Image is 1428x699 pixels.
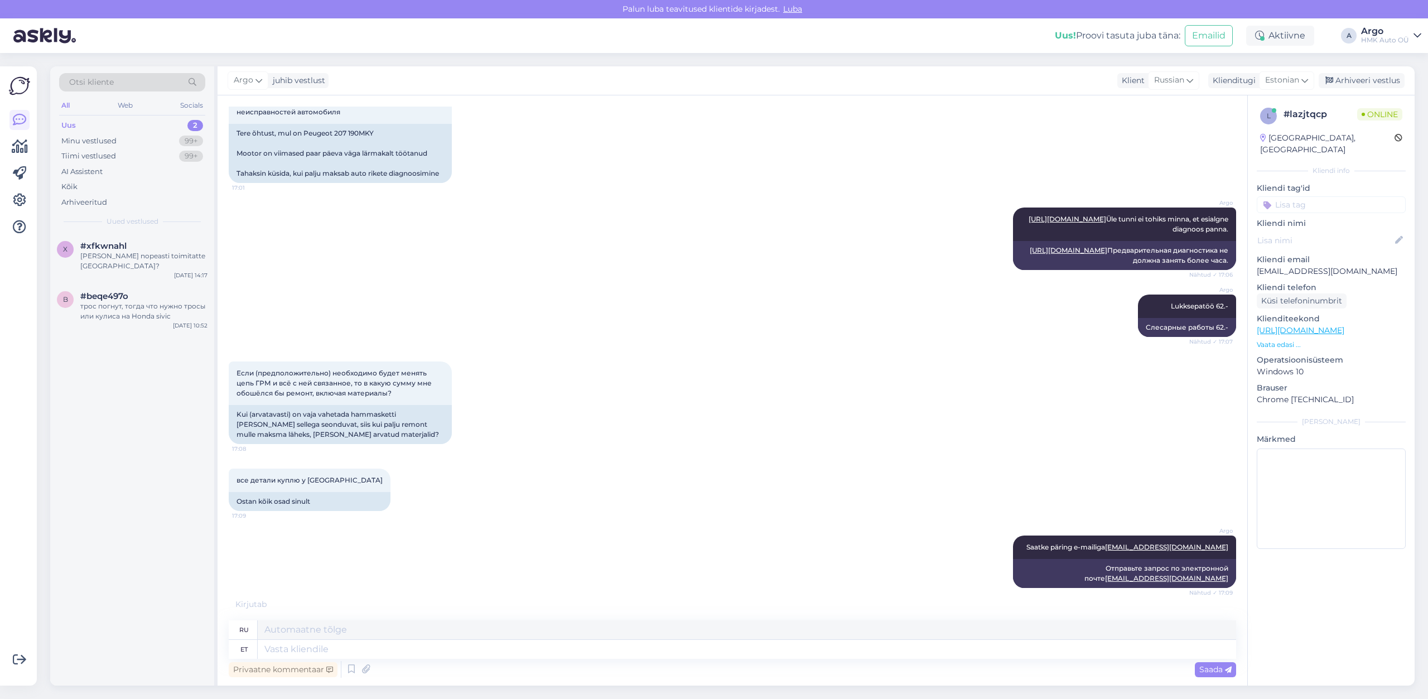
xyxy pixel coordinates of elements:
[229,662,337,677] div: Privaatne kommentaar
[1341,28,1357,44] div: A
[1026,543,1228,551] span: Saatke päring e-mailiga
[237,369,433,397] span: Если (предположительно) необходимо будет менять цепь ГРМ и всё с ней связанное, то в какую сумму ...
[1361,27,1409,36] div: Argo
[9,75,30,97] img: Askly Logo
[1199,664,1232,674] span: Saada
[61,151,116,162] div: Tiimi vestlused
[1257,166,1406,176] div: Kliendi info
[1361,27,1421,45] a: ArgoHMK Auto OÜ
[1257,340,1406,350] p: Vaata edasi ...
[1154,74,1184,86] span: Russian
[1265,74,1299,86] span: Estonian
[80,301,208,321] div: трос погнут, тогда что нужно тросы или кулиса на Honda sivic
[61,197,107,208] div: Arhiveeritud
[1257,293,1347,308] div: Küsi telefoninumbrit
[1319,73,1405,88] div: Arhiveeri vestlus
[61,166,103,177] div: AI Assistent
[69,76,114,88] span: Otsi kliente
[179,136,203,147] div: 99+
[229,492,390,511] div: Ostan kõik osad sinult
[1105,574,1228,582] a: [EMAIL_ADDRESS][DOMAIN_NAME]
[115,98,135,113] div: Web
[1117,75,1145,86] div: Klient
[1257,313,1406,325] p: Klienditeekond
[173,321,208,330] div: [DATE] 10:52
[1013,241,1236,270] div: Предварительная диагностика не должна занять более часа.
[61,136,117,147] div: Minu vestlused
[229,405,452,444] div: Kui (arvatavasti) on vaja vahetada hammasketti [PERSON_NAME] sellega seonduvat, siis kui palju re...
[1257,382,1406,394] p: Brauser
[1171,302,1228,310] span: Lukksepatöö 62.-
[229,599,1236,610] div: Kirjutab
[1267,112,1271,120] span: l
[63,295,68,303] span: b
[1191,527,1233,535] span: Argo
[1257,366,1406,378] p: Windows 10
[61,181,78,192] div: Kõik
[232,445,274,453] span: 17:08
[187,120,203,131] div: 2
[1257,417,1406,427] div: [PERSON_NAME]
[179,151,203,162] div: 99+
[239,620,249,639] div: ru
[1257,234,1393,247] input: Lisa nimi
[63,245,67,253] span: x
[1257,266,1406,277] p: [EMAIL_ADDRESS][DOMAIN_NAME]
[1257,218,1406,229] p: Kliendi nimi
[1055,29,1180,42] div: Proovi tasuta juba täna:
[1257,254,1406,266] p: Kliendi email
[1361,36,1409,45] div: HMK Auto OÜ
[1257,282,1406,293] p: Kliendi telefon
[237,476,383,484] span: все детали куплю у [GEOGRAPHIC_DATA]
[1257,182,1406,194] p: Kliendi tag'id
[80,241,127,251] span: #xfkwnahl
[1257,354,1406,366] p: Operatsioonisüsteem
[232,512,274,520] span: 17:09
[1138,318,1236,337] div: Слесарные работы 62.-
[1260,132,1395,156] div: [GEOGRAPHIC_DATA], [GEOGRAPHIC_DATA]
[240,640,248,659] div: et
[61,120,76,131] div: Uus
[80,291,128,301] span: #beqe497o
[1189,589,1233,597] span: Nähtud ✓ 17:09
[80,251,208,271] div: [PERSON_NAME] nopeasti toimitatte [GEOGRAPHIC_DATA]?
[234,74,253,86] span: Argo
[1189,338,1233,346] span: Nähtud ✓ 17:07
[780,4,805,14] span: Luba
[232,184,274,192] span: 17:01
[1029,215,1230,233] span: Üle tunni ei tohiks minna, et esialgne diagnoos panna.
[1208,75,1256,86] div: Klienditugi
[1013,559,1236,588] div: Отправьте запрос по электронной почте
[1105,543,1228,551] a: [EMAIL_ADDRESS][DOMAIN_NAME]
[268,75,325,86] div: juhib vestlust
[1029,215,1106,223] a: [URL][DOMAIN_NAME]
[1030,246,1107,254] a: [URL][DOMAIN_NAME]
[1257,325,1344,335] a: [URL][DOMAIN_NAME]
[174,271,208,279] div: [DATE] 14:17
[1191,286,1233,294] span: Argo
[1257,433,1406,445] p: Märkmed
[1246,26,1314,46] div: Aktiivne
[178,98,205,113] div: Socials
[1185,25,1233,46] button: Emailid
[1284,108,1357,121] div: # lazjtqcp
[1357,108,1402,120] span: Online
[1055,30,1076,41] b: Uus!
[1257,394,1406,406] p: Chrome [TECHNICAL_ID]
[229,124,452,183] div: Tere õhtust, mul on Peugeot 207 190MKY Mootor on viimased paar päeva väga lärmakalt töötanud Taha...
[1191,199,1233,207] span: Argo
[1257,196,1406,213] input: Lisa tag
[59,98,72,113] div: All
[107,216,158,226] span: Uued vestlused
[1189,271,1233,279] span: Nähtud ✓ 17:06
